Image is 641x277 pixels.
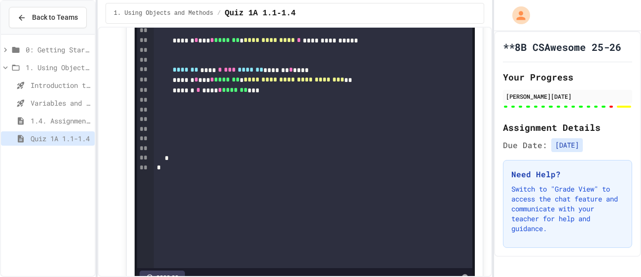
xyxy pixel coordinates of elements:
span: Quiz 1A 1.1-1.4 [31,133,91,144]
span: 0: Getting Started [26,44,91,55]
span: / [217,9,220,17]
p: Switch to "Grade View" to access the chat feature and communicate with your teacher for help and ... [511,184,624,234]
div: [PERSON_NAME][DATE] [506,92,629,101]
h2: Your Progress [503,70,632,84]
div: My Account [502,4,533,27]
span: Variables and Data Types - Quiz [31,98,91,108]
h1: **8B CSAwesome 25-26 [503,40,621,54]
span: 1. Using Objects and Methods [114,9,214,17]
span: [DATE] [551,138,583,152]
h2: Assignment Details [503,120,632,134]
h3: Need Help? [511,168,624,180]
button: Back to Teams [9,7,87,28]
span: Quiz 1A 1.1-1.4 [225,7,296,19]
span: 1. Using Objects and Methods [26,62,91,73]
span: Back to Teams [32,12,78,23]
span: Introduction to Algorithms, Programming, and Compilers [31,80,91,90]
span: Due Date: [503,139,547,151]
span: 1.4. Assignment and Input [31,116,91,126]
